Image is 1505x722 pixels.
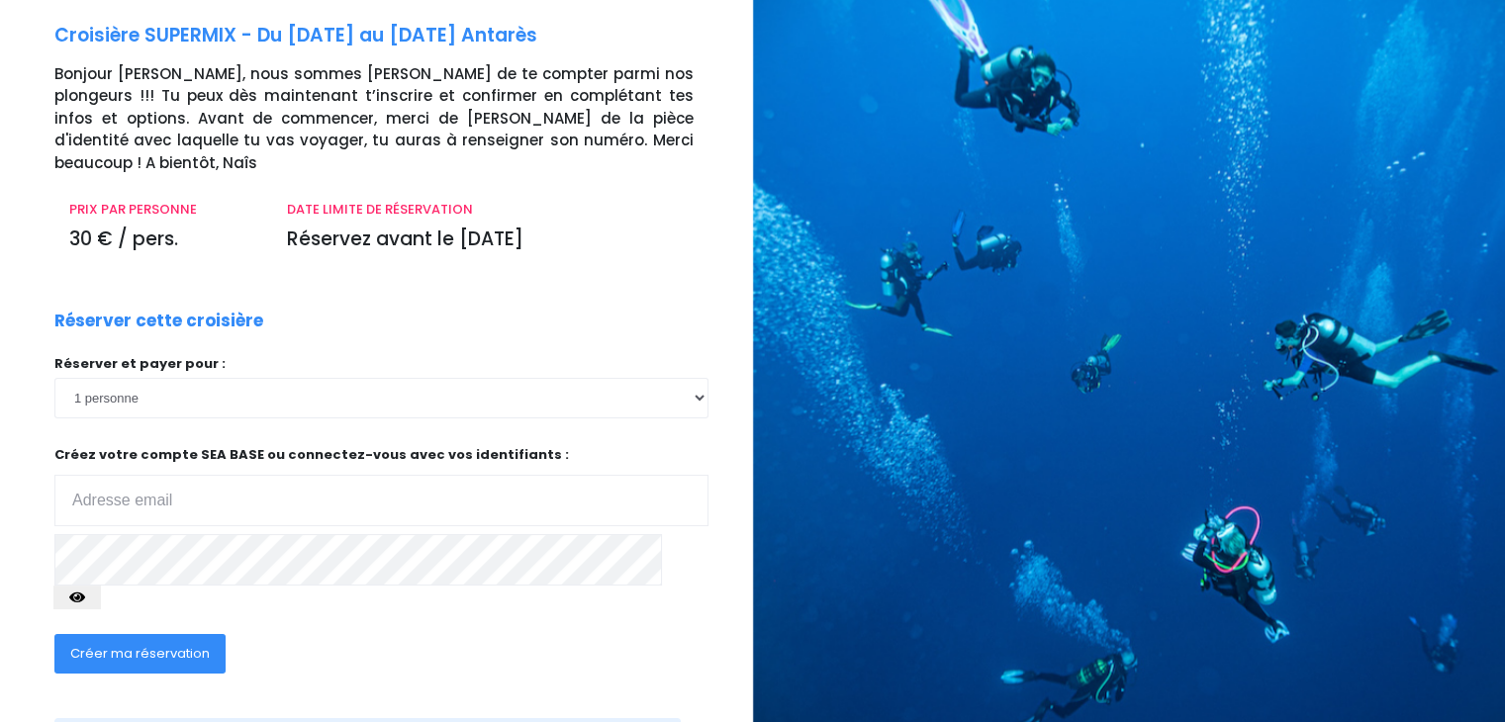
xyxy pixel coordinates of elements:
[70,644,210,663] span: Créer ma réservation
[69,200,257,220] p: PRIX PAR PERSONNE
[54,309,263,334] p: Réserver cette croisière
[287,200,693,220] p: DATE LIMITE DE RÉSERVATION
[54,445,708,527] p: Créez votre compte SEA BASE ou connectez-vous avec vos identifiants :
[287,226,693,254] p: Réservez avant le [DATE]
[54,22,738,50] p: Croisière SUPERMIX - Du [DATE] au [DATE] Antarès
[69,226,257,254] p: 30 € / pers.
[54,63,738,175] p: Bonjour [PERSON_NAME], nous sommes [PERSON_NAME] de te compter parmi nos plongeurs !!! Tu peux dè...
[54,634,226,674] button: Créer ma réservation
[54,475,708,526] input: Adresse email
[54,354,708,374] p: Réserver et payer pour :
